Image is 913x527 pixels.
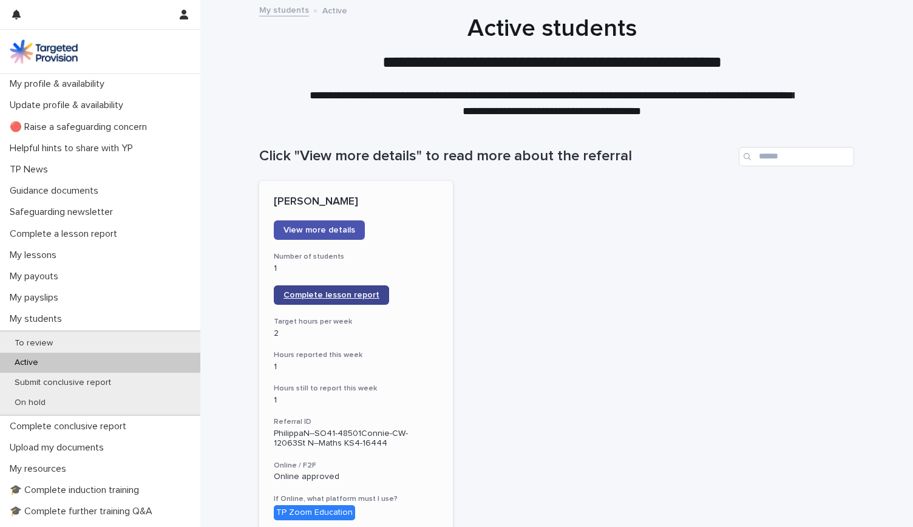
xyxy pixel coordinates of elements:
[5,121,157,133] p: 🔴 Raise a safeguarding concern
[5,164,58,175] p: TP News
[274,395,438,406] p: 1
[5,250,66,261] p: My lessons
[5,100,133,111] p: Update profile & availability
[5,228,127,240] p: Complete a lesson report
[5,185,108,197] p: Guidance documents
[283,291,379,299] span: Complete lesson report
[5,292,68,304] p: My payslips
[5,506,162,517] p: 🎓 Complete further training Q&A
[5,378,121,388] p: Submit conclusive report
[5,484,149,496] p: 🎓 Complete induction training
[274,317,438,327] h3: Target hours per week
[5,313,72,325] p: My students
[274,350,438,360] h3: Hours reported this week
[5,442,114,454] p: Upload my documents
[274,472,438,482] p: Online approved
[274,505,355,520] div: TP Zoom Education
[259,148,734,165] h1: Click "View more details" to read more about the referral
[274,494,438,504] h3: If Online, what platform must I use?
[274,417,438,427] h3: Referral ID
[283,226,355,234] span: View more details
[5,421,136,432] p: Complete conclusive report
[10,39,78,64] img: M5nRWzHhSzIhMunXDL62
[254,14,849,43] h1: Active students
[274,252,438,262] h3: Number of students
[5,358,48,368] p: Active
[322,3,347,16] p: Active
[274,195,438,209] p: [PERSON_NAME]
[274,285,389,305] a: Complete lesson report
[739,147,854,166] input: Search
[259,2,309,16] a: My students
[5,78,114,90] p: My profile & availability
[5,398,55,408] p: On hold
[5,338,63,348] p: To review
[5,271,68,282] p: My payouts
[274,461,438,471] h3: Online / F2F
[274,429,438,449] p: PhilippaN--SO41-48501Connie-CW-12063St N--Maths KS4-16444
[274,220,365,240] a: View more details
[274,362,438,372] p: 1
[274,384,438,393] h3: Hours still to report this week
[5,206,123,218] p: Safeguarding newsletter
[5,143,143,154] p: Helpful hints to share with YP
[274,328,438,339] p: 2
[5,463,76,475] p: My resources
[274,263,438,274] p: 1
